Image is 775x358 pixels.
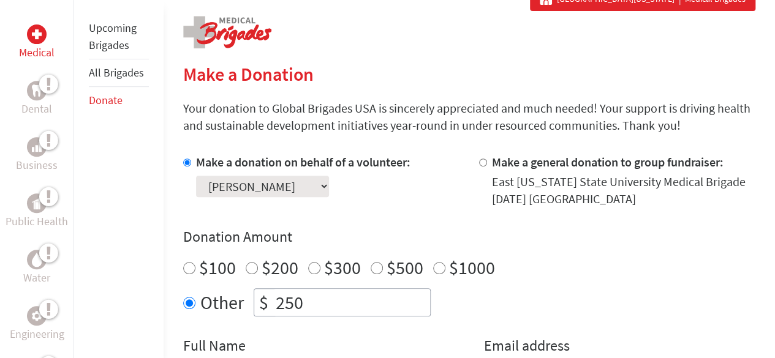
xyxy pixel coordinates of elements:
a: DentalDental [21,81,52,117]
p: Water [23,269,50,286]
div: Business [27,137,47,157]
label: Make a donation on behalf of a volunteer: [196,154,410,170]
img: Medical [32,29,42,39]
a: Public HealthPublic Health [6,193,68,230]
label: Make a general donation to group fundraiser: [492,154,724,170]
label: $1000 [449,256,495,279]
a: All Brigades [89,65,144,80]
p: Engineering [10,326,64,343]
p: Medical [19,44,55,61]
div: Engineering [27,306,47,326]
img: Dental [32,84,42,96]
li: All Brigades [89,59,149,87]
p: Public Health [6,213,68,230]
li: Donate [89,87,149,114]
p: Business [16,157,58,174]
div: $ [254,289,273,316]
li: Upcoming Brigades [89,15,149,59]
p: Dental [21,100,52,117]
input: Enter Amount [273,289,430,316]
label: $100 [199,256,236,279]
a: WaterWater [23,250,50,286]
a: MedicalMedical [19,24,55,61]
div: Public Health [27,193,47,213]
img: Public Health [32,197,42,209]
img: Engineering [32,311,42,321]
div: East [US_STATE] State University Medical Brigade [DATE] [GEOGRAPHIC_DATA] [492,173,755,207]
div: Dental [27,81,47,100]
img: Business [32,142,42,152]
img: Water [32,252,42,266]
label: $300 [324,256,361,279]
h4: Donation Amount [183,227,755,247]
img: logo-medical.png [183,16,271,48]
p: Your donation to Global Brigades USA is sincerely appreciated and much needed! Your support is dr... [183,100,755,134]
label: Other [200,288,244,316]
label: $500 [387,256,423,279]
a: BusinessBusiness [16,137,58,174]
h2: Make a Donation [183,63,755,85]
div: Water [27,250,47,269]
a: EngineeringEngineering [10,306,64,343]
a: Upcoming Brigades [89,21,137,52]
label: Email address [484,336,570,358]
a: Donate [89,93,123,107]
div: Medical [27,24,47,44]
label: $200 [262,256,298,279]
label: Full Name [183,336,246,358]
